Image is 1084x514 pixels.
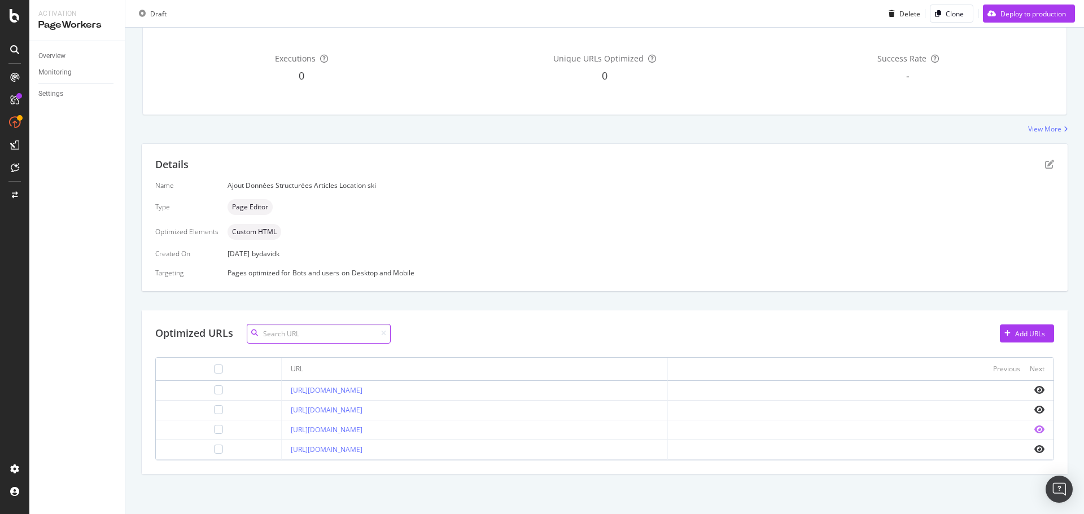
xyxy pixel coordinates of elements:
div: neutral label [228,199,273,215]
a: Overview [38,50,117,62]
div: Next [1030,364,1044,374]
button: Add URLs [1000,324,1054,342]
div: Bots and users [292,268,339,278]
a: Monitoring [38,67,117,78]
div: Clone [946,8,964,18]
div: Details [155,157,189,172]
a: [URL][DOMAIN_NAME] [291,445,362,454]
div: Open Intercom Messenger [1046,476,1073,503]
span: - [906,69,910,82]
div: [DATE] [228,249,1054,258]
div: Created On [155,249,218,258]
button: Next [1030,362,1044,376]
div: Draft [150,8,167,18]
i: eye [1034,425,1044,434]
div: Settings [38,88,63,100]
div: Desktop and Mobile [352,268,414,278]
span: 0 [299,69,304,82]
span: Executions [275,53,316,64]
span: Page Editor [232,204,268,210]
span: 0 [602,69,607,82]
span: Success Rate [877,53,926,64]
div: Ajout Données Structurées Articles Location ski [228,181,1054,190]
div: PageWorkers [38,19,116,32]
div: Type [155,202,218,212]
a: [URL][DOMAIN_NAME] [291,425,362,434]
div: Delete [899,8,920,18]
div: Pages optimized for on [228,268,1054,278]
span: Unique URLs Optimized [553,53,644,64]
div: Name [155,181,218,190]
a: Settings [38,88,117,100]
i: eye [1034,445,1044,454]
div: Deploy to production [1000,8,1066,18]
span: Custom HTML [232,229,277,235]
div: Previous [993,364,1020,374]
button: Previous [993,362,1020,376]
a: View More [1028,124,1068,134]
div: View More [1028,124,1061,134]
button: Clone [930,5,973,23]
div: neutral label [228,224,281,240]
div: Optimized URLs [155,326,233,341]
i: eye [1034,405,1044,414]
div: Overview [38,50,65,62]
div: Monitoring [38,67,72,78]
a: [URL][DOMAIN_NAME] [291,385,362,395]
div: by davidk [252,249,279,258]
i: eye [1034,385,1044,394]
a: [URL][DOMAIN_NAME] [291,405,362,415]
button: Delete [884,5,920,23]
div: Activation [38,9,116,19]
div: pen-to-square [1045,160,1054,169]
div: Targeting [155,268,218,278]
div: Optimized Elements [155,227,218,236]
button: Deploy to production [983,5,1075,23]
div: Add URLs [1015,329,1045,339]
div: URL [291,364,303,374]
input: Search URL [247,324,391,344]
